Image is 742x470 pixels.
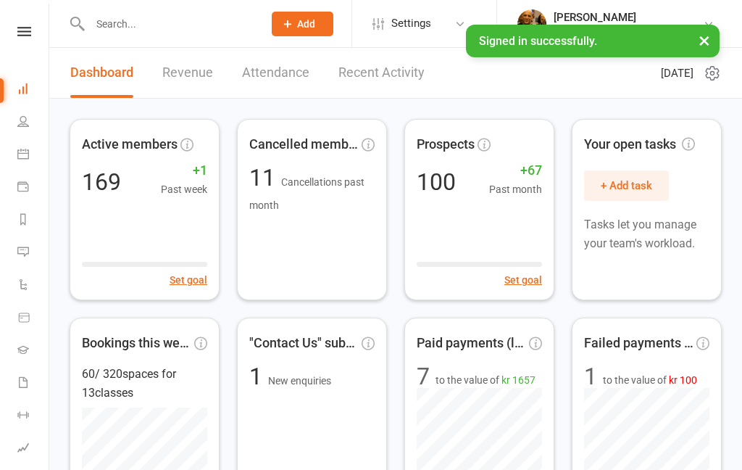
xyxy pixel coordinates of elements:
button: Add [272,12,333,36]
span: Active members [82,134,178,155]
span: Paid payments (last 7d) [417,333,526,354]
span: +1 [161,160,207,181]
span: Failed payments (last 30d) [584,333,693,354]
span: Your open tasks [584,134,695,155]
button: Set goal [170,272,207,288]
div: 60 / 320 spaces for 13 classes [82,365,207,402]
span: Add [297,18,315,30]
a: Product Sales [17,302,50,335]
span: New enquiries [268,375,331,387]
span: Signed in successfully. [479,34,597,48]
div: 1 [584,365,597,388]
button: + Add task [584,170,669,201]
a: People [17,107,50,139]
span: Settings [391,7,431,40]
a: Attendance [242,48,309,98]
button: Set goal [504,272,542,288]
a: Revenue [162,48,213,98]
div: Krav Maga [GEOGRAPHIC_DATA] [554,24,703,37]
span: to the value of [435,372,535,388]
span: [DATE] [661,65,693,82]
button: × [691,25,717,56]
span: kr 100 [669,374,697,386]
span: Prospects [417,134,475,155]
a: Calendar [17,139,50,172]
span: Cancelled members [249,134,359,155]
span: +67 [489,160,542,181]
span: Cancellations past month [249,176,364,211]
a: Dashboard [70,48,133,98]
span: Past month [489,181,542,197]
div: 100 [417,170,456,194]
a: Recent Activity [338,48,425,98]
span: kr 1657 [501,374,535,386]
img: thumb_image1537003722.png [517,9,546,38]
span: Bookings this week [82,333,191,354]
input: Search... [86,14,253,34]
a: Dashboard [17,74,50,107]
div: 7 [417,365,430,388]
p: Tasks let you manage your team's workload. [584,215,709,252]
a: Payments [17,172,50,205]
span: 1 [249,363,268,390]
span: 11 [249,164,281,191]
a: Assessments [17,433,50,466]
span: "Contact Us" submissions [249,333,359,354]
div: [PERSON_NAME] [554,11,703,24]
span: to the value of [603,372,697,388]
a: Reports [17,205,50,237]
div: 169 [82,170,121,194]
span: Past week [161,181,207,197]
